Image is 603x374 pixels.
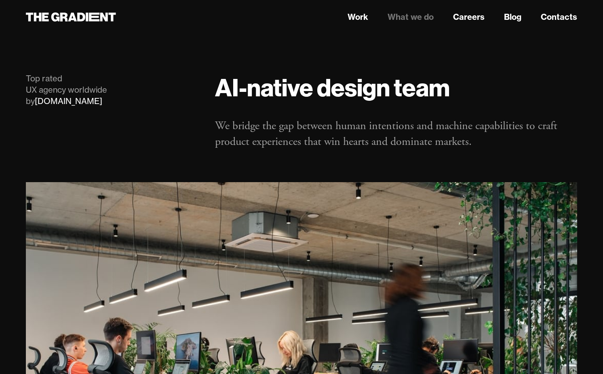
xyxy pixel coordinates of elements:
a: What we do [388,11,434,23]
a: [DOMAIN_NAME] [35,96,102,106]
h1: AI-native design team [215,73,577,102]
a: Blog [504,11,521,23]
a: Contacts [541,11,577,23]
div: Top rated UX agency worldwide by [26,73,199,107]
p: We bridge the gap between human intentions and machine capabilities to craft product experiences ... [215,118,577,150]
a: Careers [453,11,485,23]
a: Work [348,11,368,23]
